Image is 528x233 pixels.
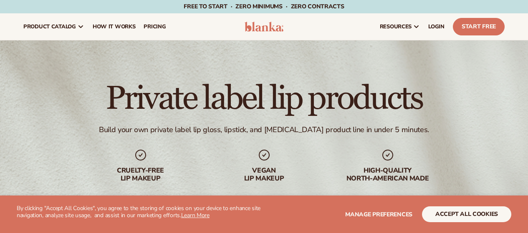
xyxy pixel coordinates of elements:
div: Build your own private label lip gloss, lipstick, and [MEDICAL_DATA] product line in under 5 minu... [99,125,429,135]
span: resources [380,23,412,30]
div: Cruelty-free lip makeup [87,167,194,183]
button: accept all cookies [422,206,511,222]
a: How It Works [88,13,140,40]
div: High-quality North-american made [334,167,441,183]
a: resources [376,13,424,40]
a: product catalog [19,13,88,40]
a: Start Free [453,18,505,35]
span: Manage preferences [345,210,412,218]
p: By clicking "Accept All Cookies", you agree to the storing of cookies on your device to enhance s... [17,205,264,219]
span: product catalog [23,23,76,30]
a: pricing [139,13,170,40]
a: LOGIN [424,13,449,40]
button: Manage preferences [345,206,412,222]
a: Learn More [181,211,210,219]
span: Free to start · ZERO minimums · ZERO contracts [184,3,344,10]
img: logo [245,22,284,32]
span: pricing [144,23,166,30]
span: LOGIN [428,23,445,30]
h1: Private label lip products [106,82,422,115]
div: Vegan lip makeup [211,167,318,183]
span: How It Works [93,23,136,30]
